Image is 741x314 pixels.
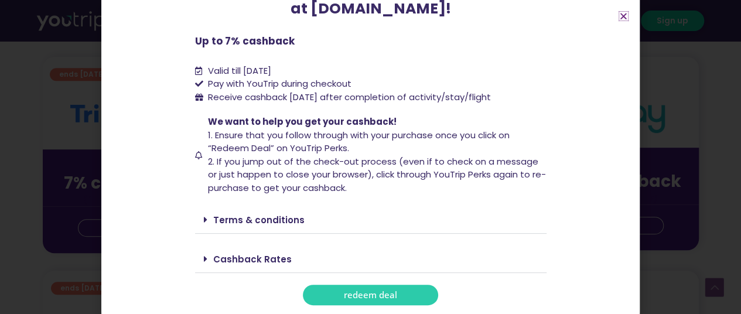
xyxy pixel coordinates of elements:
span: 2. If you jump out of the check-out process (even if to check on a message or just happen to clos... [208,155,546,194]
span: Valid till [DATE] [208,64,271,77]
span: We want to help you get your cashback! [208,115,397,128]
span: Receive cashback [DATE] after completion of activity/stay/flight [208,91,491,103]
b: Up to 7% cashback [195,34,295,48]
span: Pay with YouTrip during checkout [205,77,351,91]
a: Terms & conditions [213,214,305,226]
a: redeem deal [303,285,438,305]
a: Close [619,12,628,21]
div: Terms & conditions [195,206,547,234]
span: redeem deal [344,291,397,299]
span: 1. Ensure that you follow through with your purchase once you click on “Redeem Deal” on YouTrip P... [208,129,510,155]
a: Cashback Rates [213,253,292,265]
div: Cashback Rates [195,245,547,273]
